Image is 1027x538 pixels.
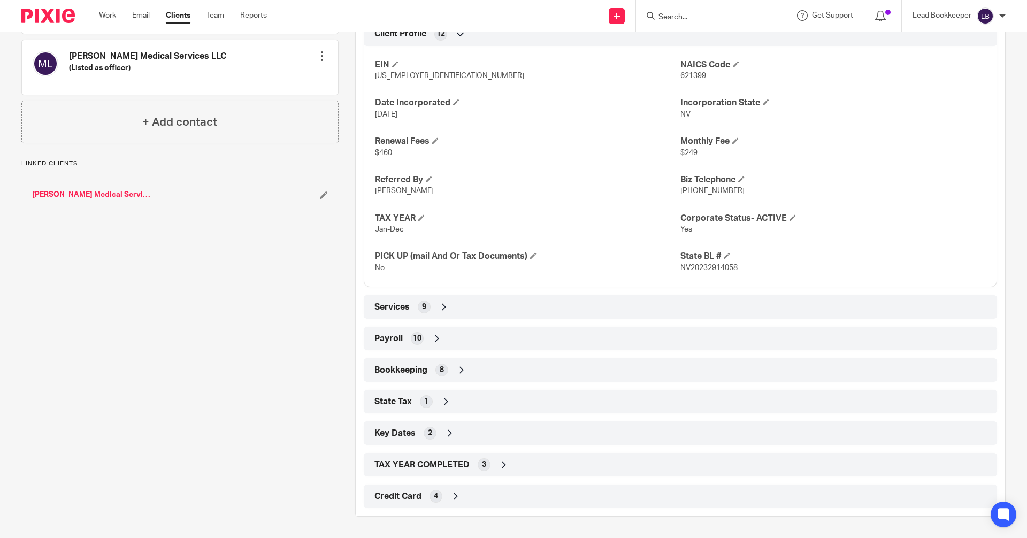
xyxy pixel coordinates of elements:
[99,10,116,21] a: Work
[374,302,410,313] span: Services
[375,187,434,195] span: [PERSON_NAME]
[374,491,421,502] span: Credit Card
[240,10,267,21] a: Reports
[657,13,754,22] input: Search
[812,12,853,19] span: Get Support
[680,111,691,118] span: NV
[69,51,226,62] h4: [PERSON_NAME] Medical Services LLC
[21,159,339,168] p: Linked clients
[680,251,986,262] h4: State BL #
[375,213,680,224] h4: TAX YEAR
[132,10,150,21] a: Email
[680,264,738,272] span: NV20232914058
[434,491,438,502] span: 4
[375,97,680,109] h4: Date Incorporated
[374,333,403,344] span: Payroll
[375,264,385,272] span: No
[680,97,986,109] h4: Incorporation State
[680,174,986,186] h4: Biz Telephone
[436,28,445,39] span: 12
[142,114,217,130] h4: + Add contact
[69,63,226,73] h5: (Listed as officer)
[440,365,444,375] span: 8
[482,459,486,470] span: 3
[424,396,428,407] span: 1
[375,136,680,147] h4: Renewal Fees
[375,251,680,262] h4: PICK UP (mail And Or Tax Documents)
[680,72,706,80] span: 621399
[428,428,432,439] span: 2
[680,149,698,157] span: $249
[32,189,150,200] a: [PERSON_NAME] Medical Services LLC
[375,174,680,186] h4: Referred By
[680,226,692,233] span: Yes
[375,111,397,118] span: [DATE]
[374,459,470,471] span: TAX YEAR COMPLETED
[422,302,426,312] span: 9
[680,59,986,71] h4: NAICS Code
[21,9,75,23] img: Pixie
[680,213,986,224] h4: Corporate Status- ACTIVE
[375,59,680,71] h4: EIN
[375,226,404,233] span: Jan-Dec
[33,51,58,76] img: svg%3E
[374,428,416,439] span: Key Dates
[374,28,426,40] span: Client Profile
[374,396,412,408] span: State Tax
[206,10,224,21] a: Team
[166,10,190,21] a: Clients
[413,333,421,344] span: 10
[977,7,994,25] img: svg%3E
[375,149,392,157] span: $460
[680,187,745,195] span: [PHONE_NUMBER]
[374,365,427,376] span: Bookkeeping
[680,136,986,147] h4: Monthly Fee
[913,10,971,21] p: Lead Bookkeeper
[375,72,524,80] span: [US_EMPLOYER_IDENTIFICATION_NUMBER]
